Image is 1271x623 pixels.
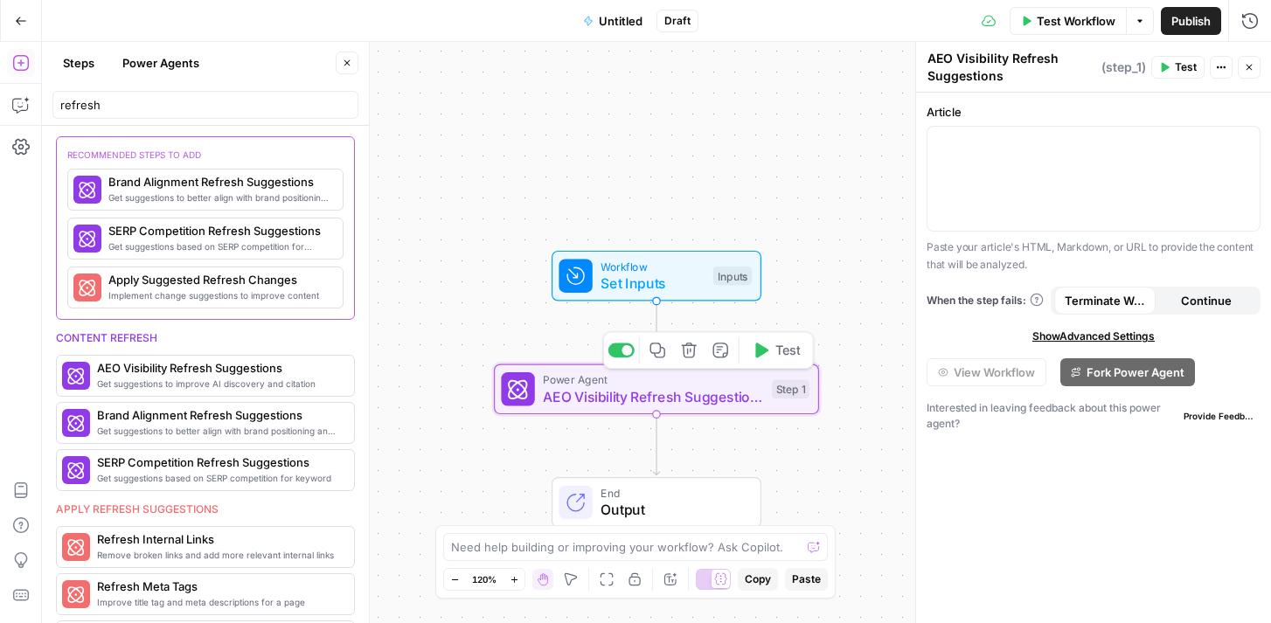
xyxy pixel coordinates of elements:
span: Paste [792,571,821,587]
button: Power Agents [112,49,210,77]
p: Paste your article's HTML, Markdown, or URL to provide the content that will be analyzed. [927,239,1261,273]
div: Content refresh [56,330,355,346]
span: End [601,485,743,502]
span: Test [1175,59,1197,75]
a: When the step fails: [927,293,1044,308]
button: View Workflow [927,358,1046,386]
span: Get suggestions to better align with brand positioning and tone [97,424,340,438]
button: Steps [52,49,105,77]
span: Remove broken links and add more relevant internal links [97,548,340,562]
span: Brand Alignment Refresh Suggestions [97,406,340,424]
span: Get suggestions based on SERP competition for keyword [97,471,340,485]
span: Provide Feedback [1184,409,1254,423]
span: ( step_1 ) [1101,59,1146,76]
div: Interested in leaving feedback about this power agent? [927,400,1261,432]
span: Terminate Workflow [1065,292,1145,309]
g: Edge from step_1 to end [653,414,659,475]
span: Apply Suggested Refresh Changes [108,271,329,288]
button: Test [1151,56,1205,79]
span: AEO Visibility Refresh Suggestions [97,359,340,377]
input: Search steps [60,96,351,114]
button: Test Workflow [1010,7,1126,35]
span: Test Workflow [1037,12,1115,30]
span: 120% [472,572,497,586]
div: Step 1 [772,380,809,399]
span: Brand Alignment Refresh Suggestions [108,173,329,190]
div: Inputs [713,267,752,286]
span: Fork Power Agent [1087,363,1184,381]
span: Get suggestions to better align with brand positioning and tone [108,190,329,204]
div: Power AgentAEO Visibility Refresh SuggestionsStep 1Test [494,364,819,415]
button: Copy [738,568,778,591]
span: Get suggestions based on SERP competition for keyword [108,239,329,253]
button: Paste [785,568,828,591]
button: Provide Feedback [1177,405,1261,426]
button: Publish [1161,7,1221,35]
span: Test [775,341,801,360]
span: Output [601,499,743,520]
span: SERP Competition Refresh Suggestions [108,222,329,239]
span: Untitled [599,12,642,30]
label: Article [927,103,1261,121]
span: Improve title tag and meta descriptions for a page [97,595,340,609]
span: Workflow [601,258,705,274]
span: Implement change suggestions to improve content [108,288,329,302]
span: Power Agent [543,371,763,388]
span: Get suggestions to improve AI discovery and citation [97,377,340,391]
div: Apply refresh suggestions [56,502,355,517]
button: Fork Power Agent [1060,358,1195,386]
button: Continue [1156,287,1257,315]
span: Refresh Meta Tags [97,578,340,595]
span: View Workflow [954,363,1035,381]
button: Test [744,336,809,363]
div: recommended steps to add [67,148,344,169]
span: Draft [664,13,691,29]
div: WorkflowSet InputsInputs [494,251,819,301]
span: Show Advanced Settings [1032,329,1155,344]
span: SERP Competition Refresh Suggestions [97,453,340,471]
textarea: AEO Visibility Refresh Suggestions [927,50,1097,85]
span: Copy [745,571,771,587]
span: Continue [1181,292,1232,309]
button: Untitled [573,7,653,35]
span: AEO Visibility Refresh Suggestions [543,386,763,407]
span: Set Inputs [601,273,705,294]
div: EndOutput [494,477,819,528]
span: Publish [1171,12,1211,30]
span: Refresh Internal Links [97,530,340,548]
